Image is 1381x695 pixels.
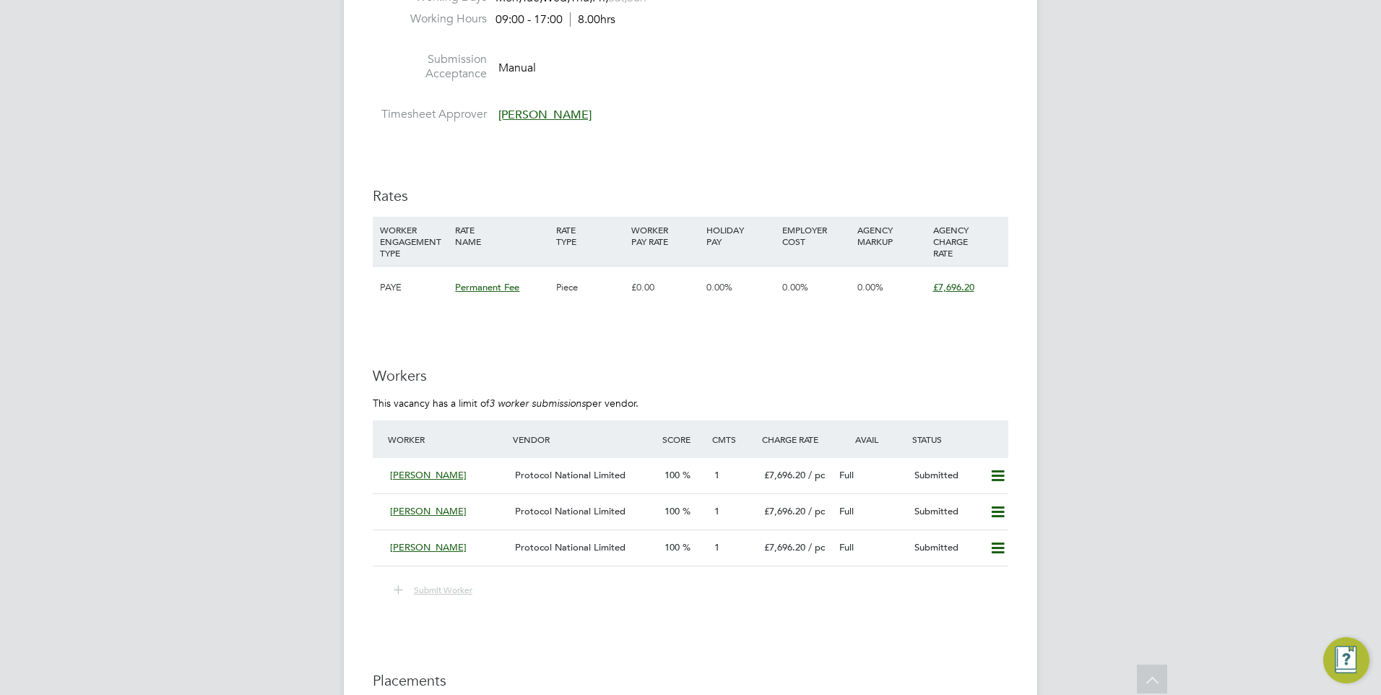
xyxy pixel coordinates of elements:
[714,505,719,517] span: 1
[373,397,1008,410] p: This vacancy has a limit of per vendor.
[808,505,825,517] span: / pc
[498,108,592,122] span: [PERSON_NAME]
[779,217,854,254] div: EMPLOYER COST
[664,469,680,481] span: 100
[373,12,487,27] label: Working Hours
[390,505,467,517] span: [PERSON_NAME]
[909,536,984,560] div: Submitted
[782,281,808,293] span: 0.00%
[709,426,758,452] div: Cmts
[839,505,854,517] span: Full
[373,107,487,122] label: Timesheet Approver
[553,267,628,308] div: Piece
[373,671,1008,690] h3: Placements
[384,426,509,452] div: Worker
[489,397,586,410] em: 3 worker submissions
[515,469,625,481] span: Protocol National Limited
[373,366,1008,385] h3: Workers
[834,426,909,452] div: Avail
[909,500,984,524] div: Submitted
[839,469,854,481] span: Full
[1323,637,1369,683] button: Engage Resource Center
[414,584,472,595] span: Submit Worker
[706,281,732,293] span: 0.00%
[495,12,615,27] div: 09:00 - 17:00
[451,217,552,254] div: RATE NAME
[930,217,1005,266] div: AGENCY CHARGE RATE
[808,469,825,481] span: / pc
[664,505,680,517] span: 100
[764,469,805,481] span: £7,696.20
[808,541,825,553] span: / pc
[764,505,805,517] span: £7,696.20
[839,541,854,553] span: Full
[628,267,703,308] div: £0.00
[376,267,451,308] div: PAYE
[909,426,1008,452] div: Status
[376,217,451,266] div: WORKER ENGAGEMENT TYPE
[909,464,984,488] div: Submitted
[758,426,834,452] div: Charge Rate
[933,281,974,293] span: £7,696.20
[714,541,719,553] span: 1
[570,12,615,27] span: 8.00hrs
[703,217,778,254] div: HOLIDAY PAY
[373,186,1008,205] h3: Rates
[384,581,484,600] button: Submit Worker
[854,217,929,254] div: AGENCY MARKUP
[628,217,703,254] div: WORKER PAY RATE
[390,469,467,481] span: [PERSON_NAME]
[390,541,467,553] span: [PERSON_NAME]
[515,505,625,517] span: Protocol National Limited
[664,541,680,553] span: 100
[509,426,659,452] div: Vendor
[659,426,709,452] div: Score
[714,469,719,481] span: 1
[515,541,625,553] span: Protocol National Limited
[764,541,805,553] span: £7,696.20
[857,281,883,293] span: 0.00%
[553,217,628,254] div: RATE TYPE
[455,281,519,293] span: Permanent Fee
[373,52,487,82] label: Submission Acceptance
[498,60,536,74] span: Manual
